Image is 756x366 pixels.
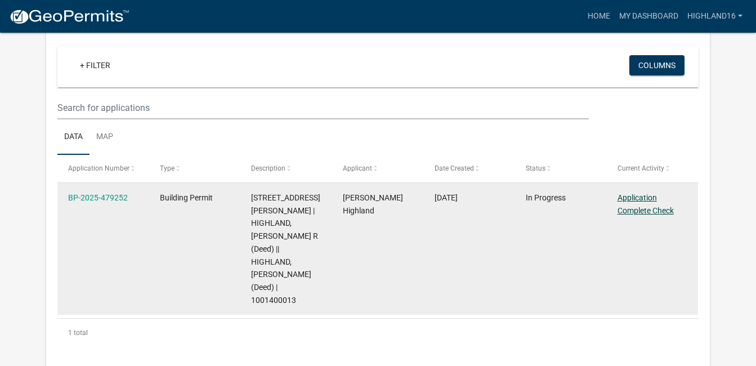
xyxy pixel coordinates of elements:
[583,6,615,27] a: Home
[240,155,332,182] datatable-header-cell: Description
[343,193,403,215] span: Mason Highland
[251,193,320,305] span: 6037 E 156TH ST N GRINNELL | HIGHLAND, MASON R (Deed) || HIGHLAND, ASHLEY J (Deed) | 1001400013
[435,193,458,202] span: 09/16/2025
[618,164,664,172] span: Current Activity
[46,26,710,358] div: collapse
[90,119,120,155] a: Map
[618,193,674,215] a: Application Complete Check
[57,119,90,155] a: Data
[435,164,474,172] span: Date Created
[68,193,128,202] a: BP-2025-479252
[615,6,683,27] a: My Dashboard
[57,155,149,182] datatable-header-cell: Application Number
[607,155,699,182] datatable-header-cell: Current Activity
[423,155,515,182] datatable-header-cell: Date Created
[57,319,699,347] div: 1 total
[160,164,175,172] span: Type
[629,55,685,75] button: Columns
[251,164,285,172] span: Description
[68,164,129,172] span: Application Number
[149,155,241,182] datatable-header-cell: Type
[343,164,372,172] span: Applicant
[526,193,566,202] span: In Progress
[515,155,607,182] datatable-header-cell: Status
[526,164,545,172] span: Status
[160,193,213,202] span: Building Permit
[57,96,589,119] input: Search for applications
[332,155,424,182] datatable-header-cell: Applicant
[71,55,119,75] a: + Filter
[683,6,747,27] a: Highland16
